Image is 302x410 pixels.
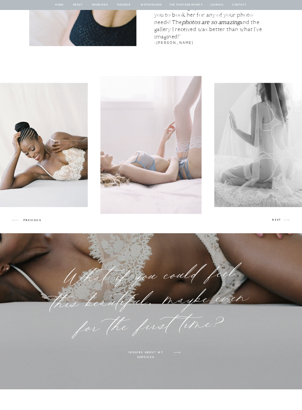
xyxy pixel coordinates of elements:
a: Motherhood [141,3,162,7]
a: home [55,3,64,7]
a: journal [209,3,225,7]
a: about [73,3,83,7]
img: woman laying down in light blue lingerie set with white stockings strokes leg in seattle bridal b... [100,76,201,214]
a: contact [231,3,247,7]
p: PREVIOUS [24,218,43,223]
b: photos are so amazing [182,19,240,25]
a: BOUDOIR [117,3,131,7]
p: What if you could feel this beautiful, maybe even for the first time? [50,267,252,342]
h3: -[PERSON_NAME] [154,41,213,46]
a: INQUIRE ABOUT MY SERVICES [119,350,172,355]
a: for photographers [170,3,203,7]
p: NEXT [272,218,282,222]
a: Weddings [91,3,108,7]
